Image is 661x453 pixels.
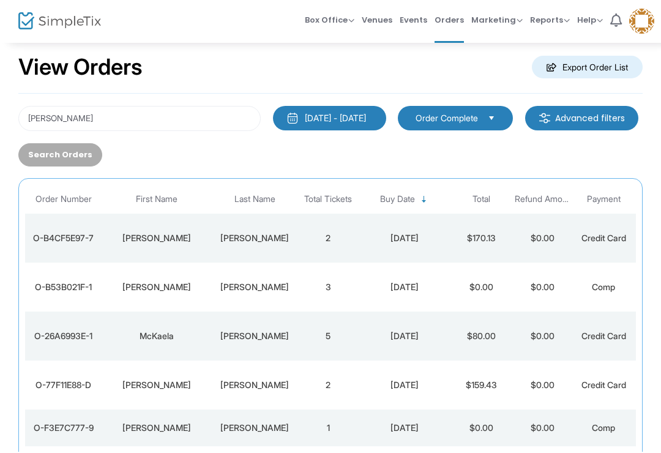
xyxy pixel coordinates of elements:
[105,423,209,435] div: Sharon
[592,283,615,293] span: Comp
[215,423,294,435] div: Bailey
[512,215,573,264] td: $0.00
[18,55,143,82] h2: View Orders
[450,411,512,447] td: $0.00
[105,282,209,294] div: Jenna
[215,282,294,294] div: Bailey
[539,113,551,125] img: filter
[416,113,478,125] span: Order Complete
[587,195,621,206] span: Payment
[105,380,209,392] div: David
[105,233,209,245] div: Amy
[581,234,626,244] span: Credit Card
[18,107,261,132] input: Search by name, email, phone, order number, ip address, or last 4 digits of card
[215,233,294,245] div: Bailey
[512,411,573,447] td: $0.00
[105,331,209,343] div: McKaela
[136,195,177,206] span: First Name
[362,6,392,37] span: Venues
[215,331,294,343] div: Bailey
[483,113,500,126] button: Select
[525,107,638,132] m-button: Advanced filters
[362,331,447,343] div: 1/14/2025
[450,362,512,411] td: $159.43
[530,15,570,27] span: Reports
[532,57,643,80] m-button: Export Order List
[28,331,99,343] div: O-26A6993E-1
[297,313,359,362] td: 5
[28,423,99,435] div: O-F3E7C777-9
[471,15,523,27] span: Marketing
[577,15,603,27] span: Help
[435,6,464,37] span: Orders
[297,362,359,411] td: 2
[297,264,359,313] td: 3
[380,195,415,206] span: Buy Date
[28,233,99,245] div: O-B4CF5E97-7
[581,381,626,391] span: Credit Card
[28,282,99,294] div: O-B53B021F-1
[273,107,386,132] button: [DATE] - [DATE]
[450,313,512,362] td: $80.00
[512,362,573,411] td: $0.00
[305,15,354,27] span: Box Office
[581,332,626,342] span: Credit Card
[362,282,447,294] div: 1/16/2025
[592,424,615,434] span: Comp
[297,215,359,264] td: 2
[362,423,447,435] div: 12/27/2024
[512,313,573,362] td: $0.00
[450,215,512,264] td: $170.13
[28,380,99,392] div: O-77F11E88-D
[512,264,573,313] td: $0.00
[362,233,447,245] div: 6/3/2025
[35,195,92,206] span: Order Number
[234,195,275,206] span: Last Name
[362,380,447,392] div: 1/4/2025
[450,186,512,215] th: Total
[297,411,359,447] td: 1
[450,264,512,313] td: $0.00
[419,196,429,206] span: Sortable
[215,380,294,392] div: Bailey
[400,6,427,37] span: Events
[512,186,573,215] th: Refund Amount
[305,113,366,125] div: [DATE] - [DATE]
[286,113,299,125] img: monthly
[297,186,359,215] th: Total Tickets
